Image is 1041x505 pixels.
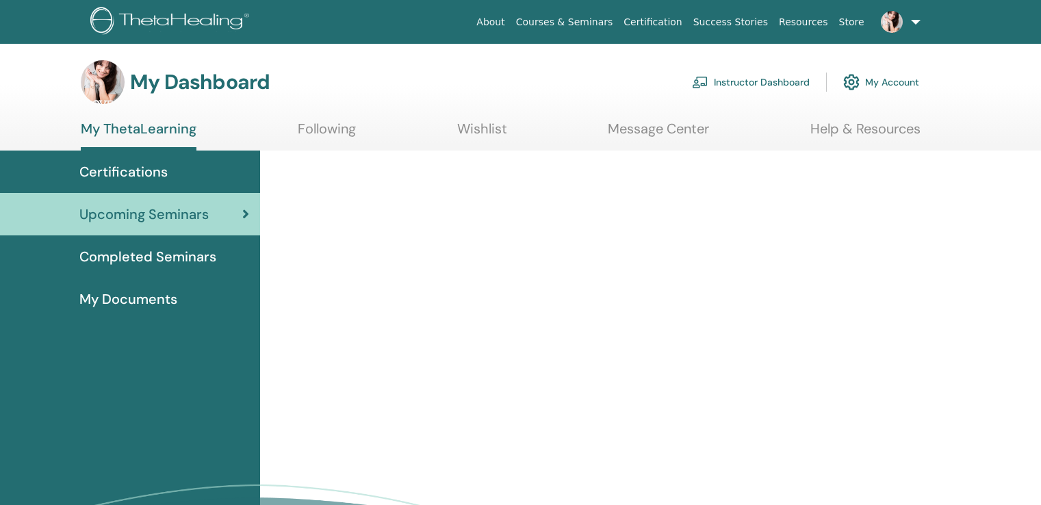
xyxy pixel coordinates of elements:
img: chalkboard-teacher.svg [692,76,708,88]
a: Message Center [608,120,709,147]
a: Store [834,10,870,35]
span: Upcoming Seminars [79,204,209,224]
a: Certification [618,10,687,35]
img: cog.svg [843,70,860,94]
a: Wishlist [457,120,507,147]
img: default.jpg [81,60,125,104]
a: About [471,10,510,35]
h3: My Dashboard [130,70,270,94]
a: Resources [773,10,834,35]
img: logo.png [90,7,254,38]
a: Help & Resources [810,120,921,147]
span: My Documents [79,289,177,309]
span: Completed Seminars [79,246,216,267]
a: My Account [843,67,919,97]
img: default.jpg [881,11,903,33]
a: Success Stories [688,10,773,35]
a: Courses & Seminars [511,10,619,35]
a: Instructor Dashboard [692,67,810,97]
a: Following [298,120,356,147]
a: My ThetaLearning [81,120,196,151]
span: Certifications [79,161,168,182]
